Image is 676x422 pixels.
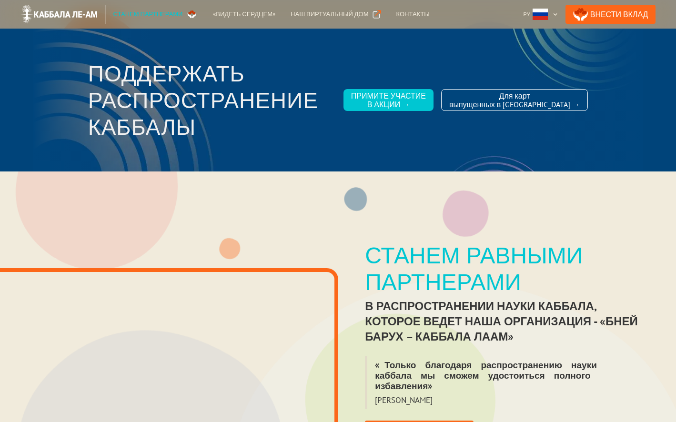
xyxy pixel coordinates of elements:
div: в распространении науки каббала, которое ведет наша организация - «Бней Барух – Каббала лаАм» [365,299,649,344]
div: Ру [520,5,562,24]
div: «Видеть сердцем» [213,10,275,19]
div: Ру [524,10,530,19]
div: Контакты [396,10,430,19]
div: Станем равными партнерами [365,241,649,295]
div: Станем партнерами [113,10,183,19]
blockquote: [PERSON_NAME] [365,395,440,409]
div: Для карт выпущенных в [GEOGRAPHIC_DATA] → [449,91,580,109]
a: Для картвыпущенных в [GEOGRAPHIC_DATA] → [441,89,588,111]
blockquote: «Только благодаря распространению науки каббала мы сможем удостоиться полного избавления» [365,356,649,395]
a: Наш виртуальный дом [283,5,388,24]
h3: Поддержать распространение каббалы [88,60,336,140]
a: «Видеть сердцем» [205,5,283,24]
a: Примите участиев акции → [343,89,434,111]
a: Контакты [389,5,437,24]
div: Примите участие в акции → [351,91,426,109]
div: Наш виртуальный дом [291,10,368,19]
a: Станем партнерами [106,5,206,24]
a: Внести Вклад [565,5,656,24]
